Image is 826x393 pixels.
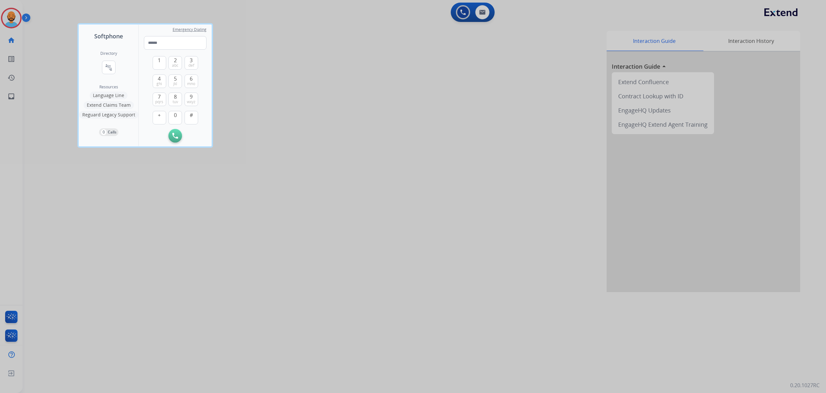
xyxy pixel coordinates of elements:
[79,111,138,119] button: Reguard Legacy Support
[99,128,118,136] button: 0Calls
[153,111,166,124] button: +
[168,74,182,88] button: 5jkl
[190,56,193,64] span: 3
[158,93,161,101] span: 7
[158,111,161,119] span: +
[187,81,195,86] span: mno
[94,32,123,41] span: Softphone
[174,93,177,101] span: 8
[153,74,166,88] button: 4ghi
[168,93,182,106] button: 8tuv
[190,111,193,119] span: #
[188,63,194,68] span: def
[153,93,166,106] button: 7pqrs
[158,75,161,83] span: 4
[190,75,193,83] span: 6
[158,56,161,64] span: 1
[185,56,198,70] button: 3def
[173,81,177,86] span: jkl
[153,56,166,70] button: 1
[172,133,178,139] img: call-button
[155,99,163,104] span: pqrs
[108,129,116,135] p: Calls
[173,99,178,104] span: tuv
[173,27,206,32] span: Emergency Dialing
[90,92,127,99] button: Language Line
[156,81,162,86] span: ghi
[174,56,177,64] span: 2
[187,99,196,104] span: wxyz
[99,84,118,90] span: Resources
[172,63,178,68] span: abc
[84,101,134,109] button: Extend Claims Team
[190,93,193,101] span: 9
[185,93,198,106] button: 9wxyz
[105,64,113,71] mat-icon: connect_without_contact
[168,111,182,124] button: 0
[790,381,820,389] p: 0.20.1027RC
[185,74,198,88] button: 6mno
[185,111,198,124] button: #
[174,75,177,83] span: 5
[101,129,106,135] p: 0
[174,111,177,119] span: 0
[168,56,182,70] button: 2abc
[100,51,117,56] h2: Directory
